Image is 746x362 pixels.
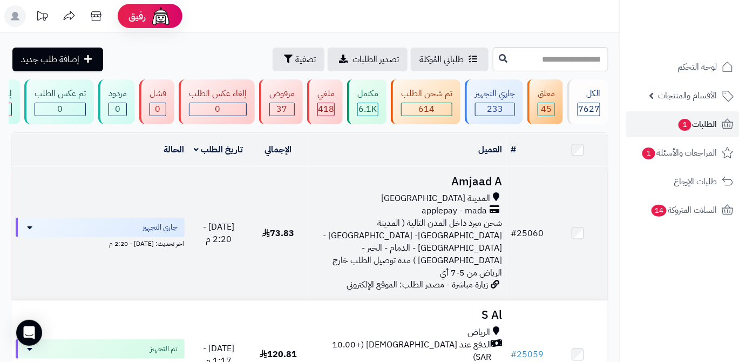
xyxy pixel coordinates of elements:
[128,10,146,23] span: رفيق
[347,278,489,291] span: زيارة مباشرة - مصدر الطلب: الموقع الإلكتروني
[641,145,717,160] span: المراجعات والأسئلة
[677,117,717,132] span: الطلبات
[352,53,399,66] span: تصدير الطلبات
[143,222,178,233] span: جاري التجهيز
[313,309,503,321] h3: S Al
[475,88,515,100] div: جاري التجهيز
[115,103,120,116] span: 0
[626,169,740,195] a: طلبات الإرجاع
[194,143,243,156] a: تاريخ الطلب
[511,348,517,361] span: #
[58,103,63,116] span: 0
[565,79,611,124] a: الكل7627
[578,88,600,100] div: الكل
[265,143,291,156] a: الإجمالي
[401,88,452,100] div: تم شحن الطلب
[538,103,554,116] div: 45
[260,348,297,361] span: 120.81
[137,79,177,124] a: فشل 0
[538,88,555,100] div: معلق
[155,103,161,116] span: 0
[164,143,185,156] a: الحالة
[273,48,324,71] button: تصفية
[658,88,717,103] span: الأقسام والمنتجات
[652,205,667,217] span: 14
[12,48,103,71] a: إضافة طلب جديد
[262,227,294,240] span: 73.83
[650,203,717,218] span: السلات المتروكة
[487,103,503,116] span: 233
[389,79,463,124] a: تم شحن الطلب 614
[642,148,655,159] span: 1
[419,103,435,116] span: 614
[578,103,600,116] span: 7627
[305,79,345,124] a: ملغي 418
[476,103,514,116] div: 233
[16,320,42,346] div: Open Intercom Messenger
[463,79,525,124] a: جاري التجهيز 233
[422,205,487,217] span: applepay - mada
[679,119,691,131] span: 1
[677,59,717,75] span: لوحة التحكم
[674,174,717,189] span: طلبات الإرجاع
[626,54,740,80] a: لوحة التحكم
[511,227,517,240] span: #
[203,220,234,246] span: [DATE] - 2:20 م
[177,79,257,124] a: إلغاء عكس الطلب 0
[313,176,503,188] h3: Amjaad A
[150,103,166,116] div: 0
[382,192,491,205] span: المدينة [GEOGRAPHIC_DATA]
[257,79,305,124] a: مرفوض 37
[108,88,127,100] div: مردود
[402,103,452,116] div: 614
[35,103,85,116] div: 0
[626,140,740,166] a: المراجعات والأسئلة1
[626,197,740,223] a: السلات المتروكة14
[511,143,517,156] a: #
[357,88,378,100] div: مكتمل
[150,88,166,100] div: فشل
[318,103,334,116] span: 418
[323,217,503,279] span: شحن مبرد داخل المدن التالية ( المدينة [GEOGRAPHIC_DATA]- [GEOGRAPHIC_DATA] - [GEOGRAPHIC_DATA] - ...
[189,103,246,116] div: 0
[22,79,96,124] a: تم عكس الطلب 0
[29,5,56,30] a: تحديثات المنصة
[295,53,316,66] span: تصفية
[541,103,552,116] span: 45
[270,103,294,116] div: 37
[109,103,126,116] div: 0
[16,237,185,249] div: اخر تحديث: [DATE] - 2:20 م
[21,53,79,66] span: إضافة طلب جديد
[35,88,86,100] div: تم عكس الطلب
[358,103,378,116] div: 6113
[511,348,544,361] a: #25059
[269,88,295,100] div: مرفوض
[277,103,288,116] span: 37
[151,344,178,354] span: تم التجهيز
[511,227,544,240] a: #25060
[189,88,247,100] div: إلغاء عكس الطلب
[215,103,221,116] span: 0
[411,48,489,71] a: طلباتي المُوكلة
[419,53,464,66] span: طلباتي المُوكلة
[328,48,408,71] a: تصدير الطلبات
[345,79,389,124] a: مكتمل 6.1K
[359,103,377,116] span: 6.1K
[317,88,335,100] div: ملغي
[150,5,172,27] img: ai-face.png
[626,111,740,137] a: الطلبات1
[525,79,565,124] a: معلق 45
[96,79,137,124] a: مردود 0
[468,326,491,339] span: الرياض
[479,143,503,156] a: العميل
